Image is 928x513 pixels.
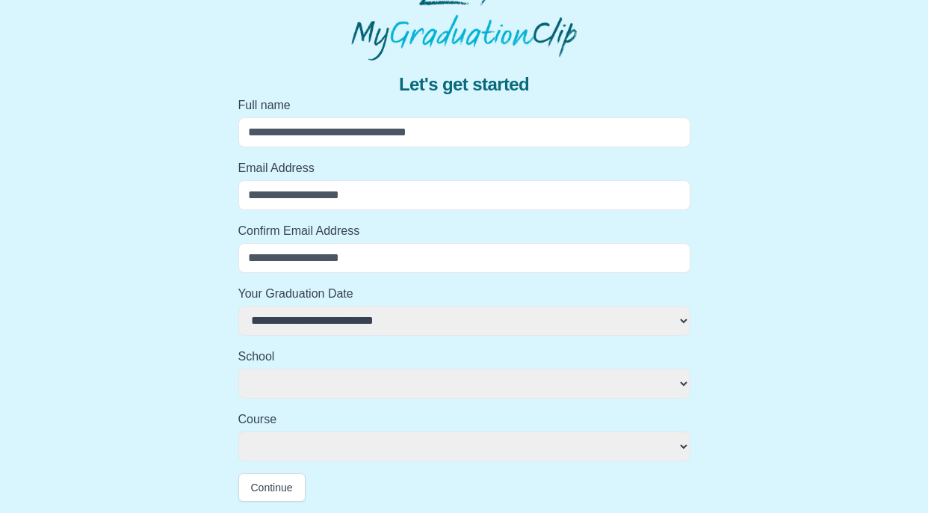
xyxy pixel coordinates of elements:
label: Email Address [238,159,690,177]
label: Confirm Email Address [238,222,690,240]
label: Course [238,411,690,428]
label: School [238,348,690,366]
button: Continue [238,473,306,502]
label: Your Graduation Date [238,285,690,303]
span: Let's get started [399,73,529,96]
label: Full name [238,96,690,114]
